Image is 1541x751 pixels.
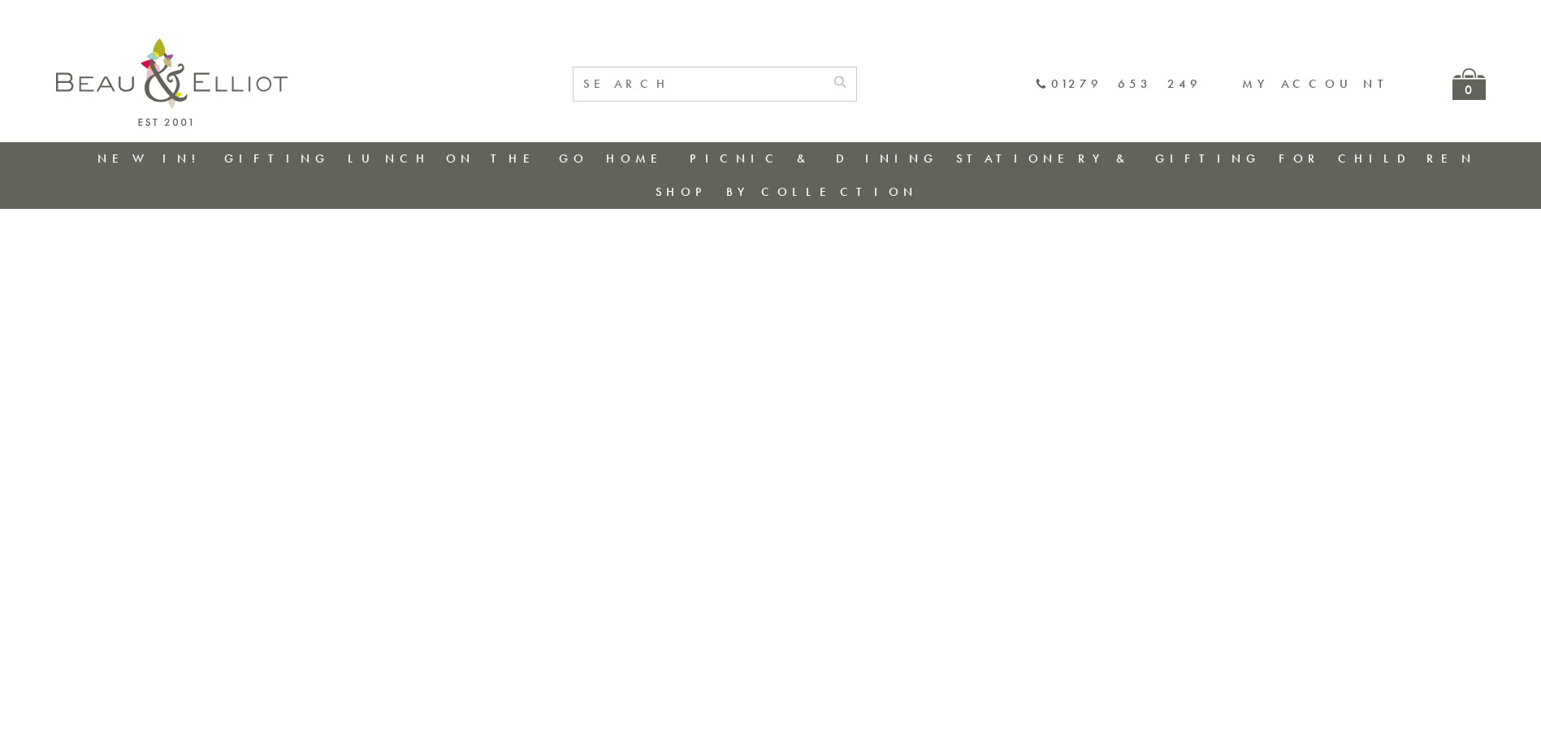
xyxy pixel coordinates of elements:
[1452,68,1486,100] a: 0
[606,150,671,167] a: Home
[574,67,824,101] input: SEARCH
[224,150,330,167] a: Gifting
[690,150,938,167] a: Picnic & Dining
[1035,77,1201,91] a: 01279 653 249
[1242,76,1396,92] a: My account
[656,184,918,200] a: Shop by collection
[348,150,588,167] a: Lunch On The Go
[97,150,206,167] a: New in!
[1279,150,1476,167] a: For Children
[56,38,288,126] img: logo
[956,150,1261,167] a: Stationery & Gifting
